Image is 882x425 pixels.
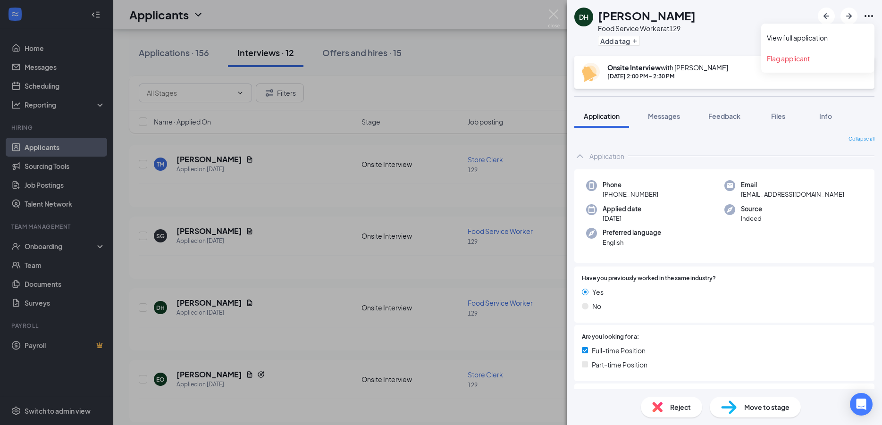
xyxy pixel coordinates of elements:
span: Email [741,180,844,190]
span: Have you previously worked in the same industry? [582,274,716,283]
b: Onsite Interview [607,63,661,72]
span: Phone [603,180,658,190]
span: Application [584,112,620,120]
span: [PHONE_NUMBER] [603,190,658,199]
h1: [PERSON_NAME] [598,8,696,24]
span: Feedback [708,112,740,120]
div: Application [589,151,624,161]
span: Applied date [603,204,641,214]
span: Files [771,112,785,120]
div: DH [579,12,588,22]
div: with [PERSON_NAME] [607,63,728,72]
span: Indeed [741,214,762,223]
button: ArrowLeftNew [818,8,835,25]
span: Full-time Position [592,345,646,356]
span: Are you looking for a: [582,333,639,342]
a: View full application [767,33,869,42]
span: Reject [670,402,691,412]
svg: Plus [632,38,638,44]
div: Open Intercom Messenger [850,393,873,416]
svg: ArrowRight [843,10,855,22]
button: ArrowRight [840,8,857,25]
span: Info [819,112,832,120]
svg: ArrowLeftNew [821,10,832,22]
span: [DATE] [603,214,641,223]
span: Part-time Position [592,359,647,370]
div: [DATE] 2:00 PM - 2:30 PM [607,72,728,80]
div: Food Service Worker at 129 [598,24,696,33]
span: English [603,238,661,247]
span: Yes [592,287,604,297]
svg: ChevronUp [574,150,586,162]
span: Messages [648,112,680,120]
span: Preferred language [603,228,661,237]
svg: Ellipses [863,10,874,22]
button: PlusAdd a tag [598,36,640,46]
span: Source [741,204,762,214]
span: No [592,301,601,311]
span: Collapse all [848,135,874,143]
span: [EMAIL_ADDRESS][DOMAIN_NAME] [741,190,844,199]
span: Move to stage [744,402,790,412]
